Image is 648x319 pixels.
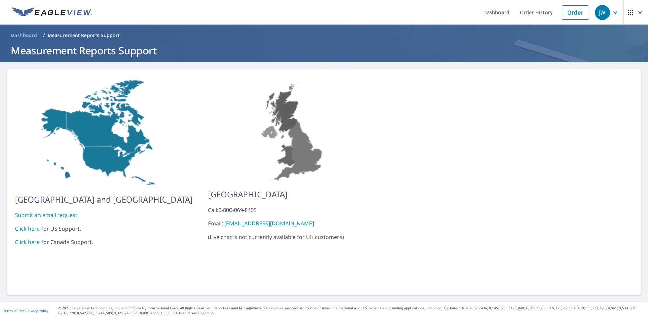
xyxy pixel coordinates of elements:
div: JW [595,5,610,20]
li: / [43,31,45,39]
img: US-MAP [208,77,378,183]
a: Terms of Use [3,308,24,313]
div: Call: 0-800-069-8405 [208,206,378,214]
nav: breadcrumb [8,30,640,41]
a: Privacy Policy [26,308,48,313]
h1: Measurement Reports Support [8,44,640,57]
div: Email: [208,219,378,228]
a: [EMAIL_ADDRESS][DOMAIN_NAME] [224,220,314,227]
span: Dashboard [11,32,37,39]
a: Click here [15,225,40,232]
p: ( Live chat is not currently available for UK customers ) [208,206,378,241]
p: Measurement Reports Support [48,32,120,39]
p: © 2025 Eagle View Technologies, Inc. and Pictometry International Corp. All Rights Reserved. Repo... [58,305,645,316]
div: for US Support. [15,224,193,233]
a: Click here [15,238,40,246]
a: Submit an email request [15,211,77,219]
img: US-MAP [15,77,193,188]
p: | [3,309,48,313]
p: [GEOGRAPHIC_DATA] [208,188,378,201]
p: [GEOGRAPHIC_DATA] and [GEOGRAPHIC_DATA] [15,193,193,206]
div: for Canada Support. [15,238,193,246]
a: Dashboard [8,30,40,41]
img: EV Logo [12,7,92,18]
a: Order [562,5,589,20]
